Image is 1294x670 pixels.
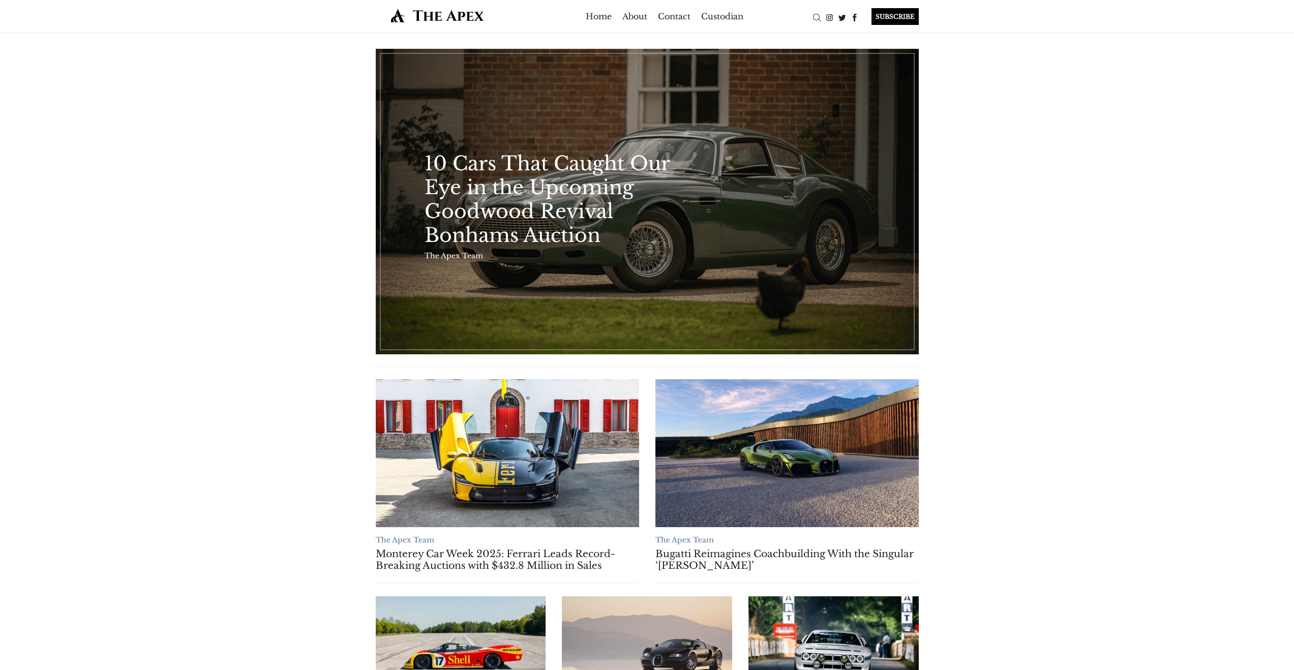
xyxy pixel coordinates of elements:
div: SUBSCRIBE [871,8,919,25]
a: Twitter [836,12,849,22]
a: 10 Cars That Caught Our Eye in the Upcoming Goodwood Revival Bonhams Auction [376,49,919,354]
a: Search [810,12,823,22]
a: 10 Cars That Caught Our Eye in the Upcoming Goodwood Revival Bonhams Auction [425,151,696,247]
a: Custodian [701,8,743,24]
a: The Apex Team [655,535,714,544]
a: Bugatti Reimagines Coachbuilding With the Singular ‘Brouillard’ [655,379,919,527]
a: Bugatti Reimagines Coachbuilding With the Singular ‘[PERSON_NAME]’ [655,548,919,571]
a: Monterey Car Week 2025: Ferrari Leads Record-Breaking Auctions with $432.8 Million in Sales [376,379,639,527]
img: The Apex by Custodian [376,8,499,23]
a: About [622,8,647,24]
a: Instagram [823,12,836,22]
a: Facebook [849,12,861,22]
a: The Apex Team [425,251,483,260]
a: Contact [658,8,690,24]
a: SUBSCRIBE [861,8,919,25]
a: The Apex Team [376,535,434,544]
a: Home [586,8,612,24]
a: Monterey Car Week 2025: Ferrari Leads Record-Breaking Auctions with $432.8 Million in Sales [376,548,639,571]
